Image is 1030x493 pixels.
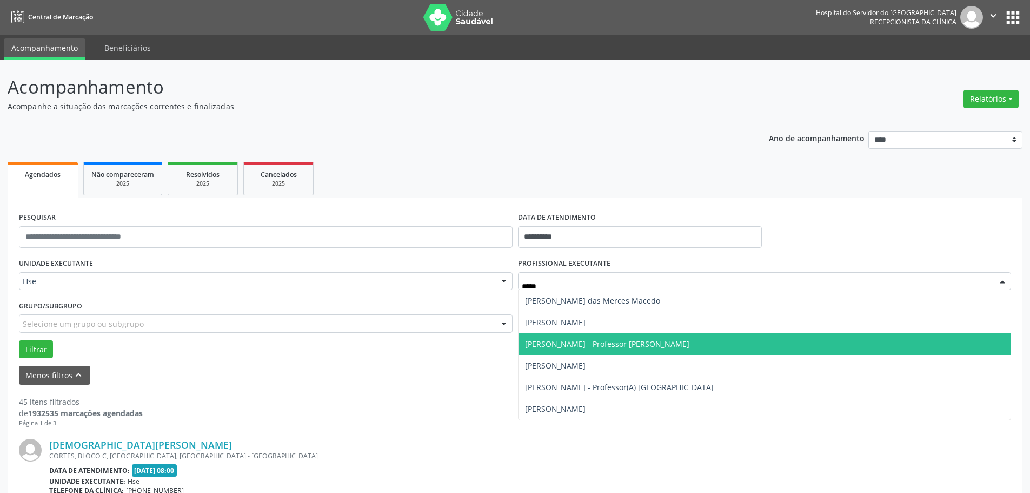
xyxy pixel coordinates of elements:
[8,74,718,101] p: Acompanhamento
[19,439,42,462] img: img
[870,17,956,27] span: Recepcionista da clínica
[186,170,220,179] span: Resolvidos
[19,419,143,428] div: Página 1 de 3
[19,366,90,385] button: Menos filtroskeyboard_arrow_up
[983,6,1004,29] button: 
[1004,8,1022,27] button: apps
[518,209,596,226] label: DATA DE ATENDIMENTO
[19,298,82,314] label: Grupo/Subgrupo
[23,276,490,287] span: Hse
[525,339,689,349] span: [PERSON_NAME] - Professor [PERSON_NAME]
[49,439,232,451] a: [DEMOGRAPHIC_DATA][PERSON_NAME]
[518,255,610,272] label: PROFISSIONAL EXECUTANTE
[19,255,93,272] label: UNIDADE EXECUTANTE
[49,477,125,486] b: Unidade executante:
[28,408,143,418] strong: 1932535 marcações agendadas
[128,477,139,486] span: Hse
[49,451,849,461] div: CORTES, BLOCO C, [GEOGRAPHIC_DATA], [GEOGRAPHIC_DATA] - [GEOGRAPHIC_DATA]
[25,170,61,179] span: Agendados
[28,12,93,22] span: Central de Marcação
[19,396,143,407] div: 45 itens filtrados
[19,407,143,419] div: de
[72,369,84,381] i: keyboard_arrow_up
[176,180,230,188] div: 2025
[816,8,956,17] div: Hospital do Servidor do [GEOGRAPHIC_DATA]
[49,466,130,475] b: Data de atendimento:
[132,464,177,477] span: [DATE] 08:00
[769,131,865,144] p: Ano de acompanhamento
[8,8,93,26] a: Central de Marcação
[525,295,660,306] span: [PERSON_NAME] das Merces Macedo
[987,10,999,22] i: 
[525,360,586,371] span: [PERSON_NAME]
[960,6,983,29] img: img
[963,90,1019,108] button: Relatórios
[525,317,586,327] span: [PERSON_NAME]
[19,209,56,226] label: PESQUISAR
[8,101,718,112] p: Acompanhe a situação das marcações correntes e finalizadas
[261,170,297,179] span: Cancelados
[4,38,85,60] a: Acompanhamento
[91,180,154,188] div: 2025
[19,340,53,359] button: Filtrar
[525,404,586,414] span: [PERSON_NAME]
[91,170,154,179] span: Não compareceram
[525,382,714,392] span: [PERSON_NAME] - Professor(A) [GEOGRAPHIC_DATA]
[97,38,158,57] a: Beneficiários
[23,318,144,330] span: Selecione um grupo ou subgrupo
[251,180,305,188] div: 2025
